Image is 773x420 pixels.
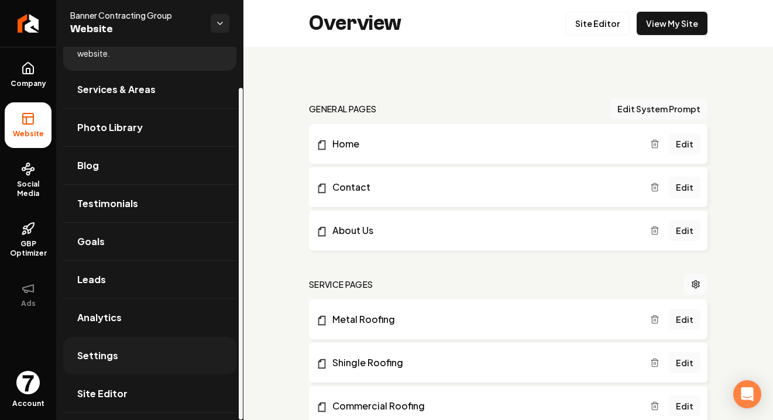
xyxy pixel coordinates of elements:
[77,121,143,135] span: Photo Library
[5,239,51,258] span: GBP Optimizer
[5,272,51,318] button: Ads
[669,133,700,154] a: Edit
[77,387,128,401] span: Site Editor
[77,36,222,59] span: Pages that are shared across your website.
[316,356,650,370] a: Shingle Roofing
[637,12,707,35] a: View My Site
[77,311,122,325] span: Analytics
[77,197,138,211] span: Testimonials
[669,220,700,241] a: Edit
[63,337,236,374] a: Settings
[669,309,700,330] a: Edit
[70,21,201,37] span: Website
[309,103,377,115] h2: general pages
[565,12,630,35] a: Site Editor
[63,109,236,146] a: Photo Library
[63,299,236,336] a: Analytics
[6,79,51,88] span: Company
[8,129,49,139] span: Website
[733,380,761,408] div: Open Intercom Messenger
[309,12,401,35] h2: Overview
[16,371,40,394] button: Open user button
[77,82,156,97] span: Services & Areas
[16,371,40,394] img: GA - Master Analytics 7 Crane
[316,312,650,326] a: Metal Roofing
[63,261,236,298] a: Leads
[316,399,650,413] a: Commercial Roofing
[63,375,236,412] a: Site Editor
[5,180,51,198] span: Social Media
[316,137,650,151] a: Home
[5,52,51,98] a: Company
[18,14,39,33] img: Rebolt Logo
[316,180,650,194] a: Contact
[63,185,236,222] a: Testimonials
[77,273,106,287] span: Leads
[63,71,236,108] a: Services & Areas
[63,223,236,260] a: Goals
[309,278,373,290] h2: Service Pages
[669,177,700,198] a: Edit
[63,147,236,184] a: Blog
[669,352,700,373] a: Edit
[16,299,40,308] span: Ads
[316,223,650,237] a: About Us
[5,153,51,208] a: Social Media
[5,212,51,267] a: GBP Optimizer
[77,349,118,363] span: Settings
[12,399,44,408] span: Account
[77,159,99,173] span: Blog
[669,395,700,416] a: Edit
[610,98,707,119] button: Edit System Prompt
[70,9,201,21] span: Banner Contracting Group
[77,235,105,249] span: Goals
